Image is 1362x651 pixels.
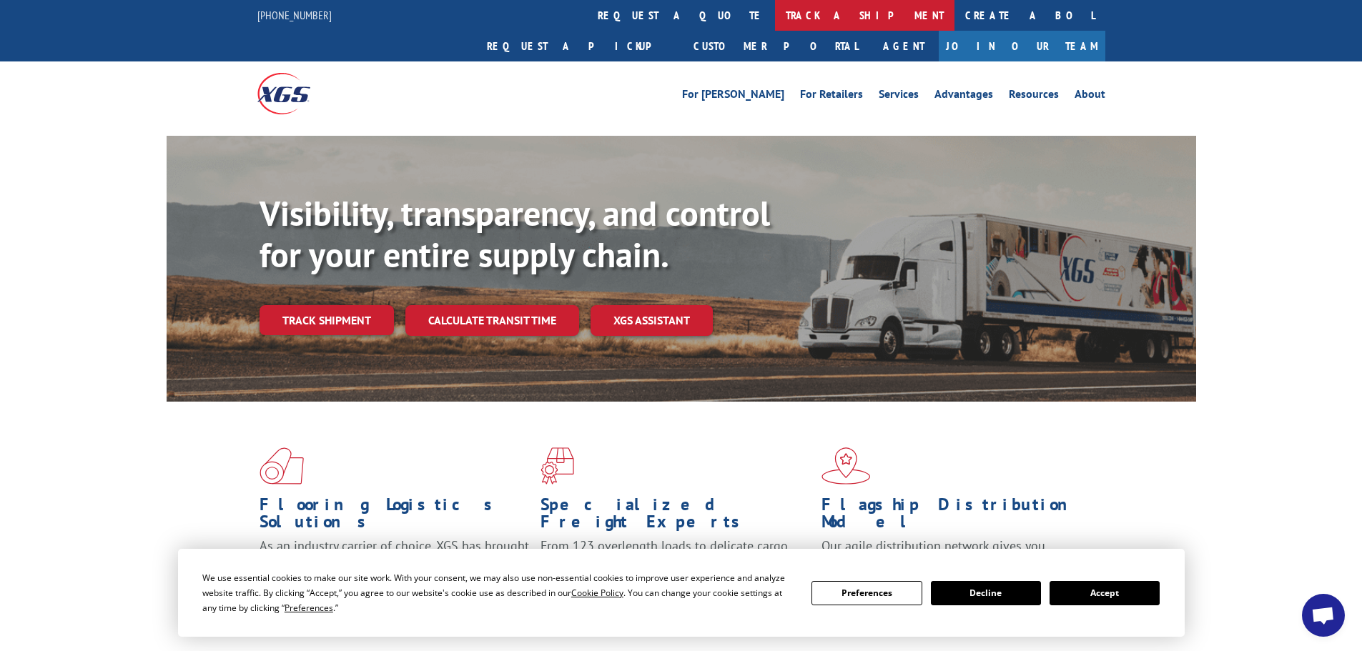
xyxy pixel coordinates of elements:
[879,89,919,104] a: Services
[541,496,811,537] h1: Specialized Freight Experts
[682,89,784,104] a: For [PERSON_NAME]
[931,581,1041,605] button: Decline
[541,537,811,601] p: From 123 overlength loads to delicate cargo, our experienced staff knows the best way to move you...
[178,549,1185,637] div: Cookie Consent Prompt
[821,496,1092,537] h1: Flagship Distribution Model
[260,191,770,277] b: Visibility, transparency, and control for your entire supply chain.
[541,447,574,484] img: xgs-icon-focused-on-flooring-red
[571,587,623,599] span: Cookie Policy
[1302,594,1345,637] a: Open chat
[1075,89,1105,104] a: About
[869,31,939,61] a: Agent
[202,570,794,615] div: We use essential cookies to make our site work. With your consent, we may also use non-essential ...
[591,305,713,336] a: XGS ASSISTANT
[1050,581,1160,605] button: Accept
[1009,89,1059,104] a: Resources
[476,31,683,61] a: Request a pickup
[260,496,530,537] h1: Flooring Logistics Solutions
[405,305,579,336] a: Calculate transit time
[683,31,869,61] a: Customer Portal
[821,537,1085,571] span: Our agile distribution network gives you nationwide inventory management on demand.
[260,537,529,588] span: As an industry carrier of choice, XGS has brought innovation and dedication to flooring logistics...
[934,89,993,104] a: Advantages
[800,89,863,104] a: For Retailers
[260,305,394,335] a: Track shipment
[260,447,304,484] img: xgs-icon-total-supply-chain-intelligence-red
[939,31,1105,61] a: Join Our Team
[285,602,333,614] span: Preferences
[257,8,332,22] a: [PHONE_NUMBER]
[821,447,871,484] img: xgs-icon-flagship-distribution-model-red
[811,581,922,605] button: Preferences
